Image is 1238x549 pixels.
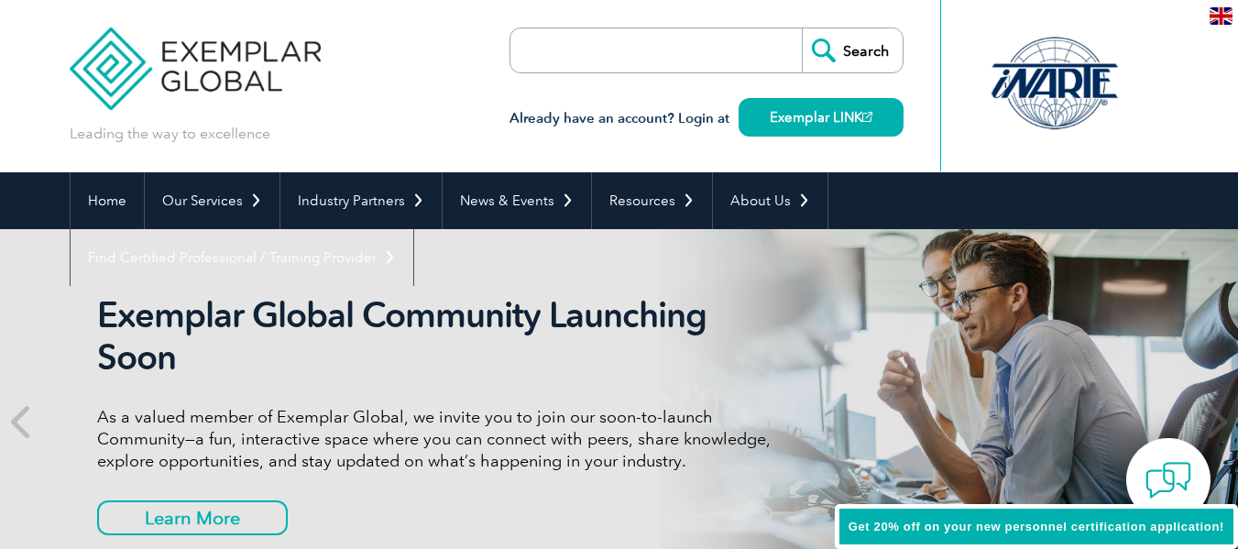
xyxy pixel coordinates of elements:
img: open_square.png [862,112,872,122]
img: contact-chat.png [1145,457,1191,503]
a: Exemplar LINK [739,98,904,137]
a: Find Certified Professional / Training Provider [71,229,413,286]
p: Leading the way to excellence [70,124,270,144]
p: As a valued member of Exemplar Global, we invite you to join our soon-to-launch Community—a fun, ... [97,406,784,472]
h3: Already have an account? Login at [509,107,904,130]
a: Our Services [145,172,279,229]
a: Home [71,172,144,229]
a: Industry Partners [280,172,442,229]
a: Learn More [97,500,288,535]
a: About Us [713,172,827,229]
h2: Exemplar Global Community Launching Soon [97,294,784,379]
a: Resources [592,172,712,229]
img: en [1210,7,1233,25]
a: News & Events [443,172,591,229]
input: Search [802,28,903,72]
span: Get 20% off on your new personnel certification application! [849,520,1224,533]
